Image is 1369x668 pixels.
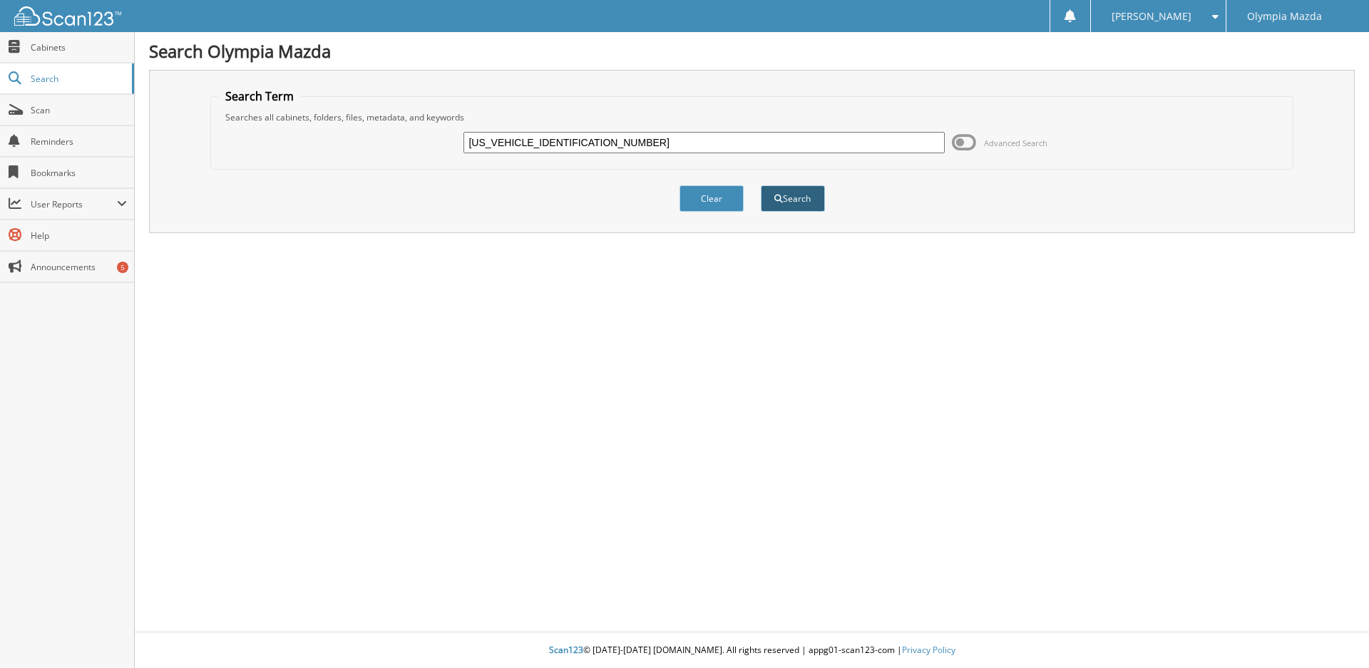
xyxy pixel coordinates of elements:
span: [PERSON_NAME] [1112,12,1191,21]
div: Searches all cabinets, folders, files, metadata, and keywords [218,111,1286,123]
button: Clear [680,185,744,212]
span: Reminders [31,135,127,148]
span: Olympia Mazda [1247,12,1322,21]
div: © [DATE]-[DATE] [DOMAIN_NAME]. All rights reserved | appg01-scan123-com | [135,633,1369,668]
span: Search [31,73,125,85]
button: Search [761,185,825,212]
iframe: Chat Widget [1298,600,1369,668]
span: Bookmarks [31,167,127,179]
span: Announcements [31,261,127,273]
div: 5 [117,262,128,273]
img: scan123-logo-white.svg [14,6,121,26]
span: Advanced Search [984,138,1047,148]
legend: Search Term [218,88,301,104]
span: Scan [31,104,127,116]
span: Cabinets [31,41,127,53]
span: Help [31,230,127,242]
h1: Search Olympia Mazda [149,39,1355,63]
span: Scan123 [549,644,583,656]
a: Privacy Policy [902,644,955,656]
span: User Reports [31,198,117,210]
